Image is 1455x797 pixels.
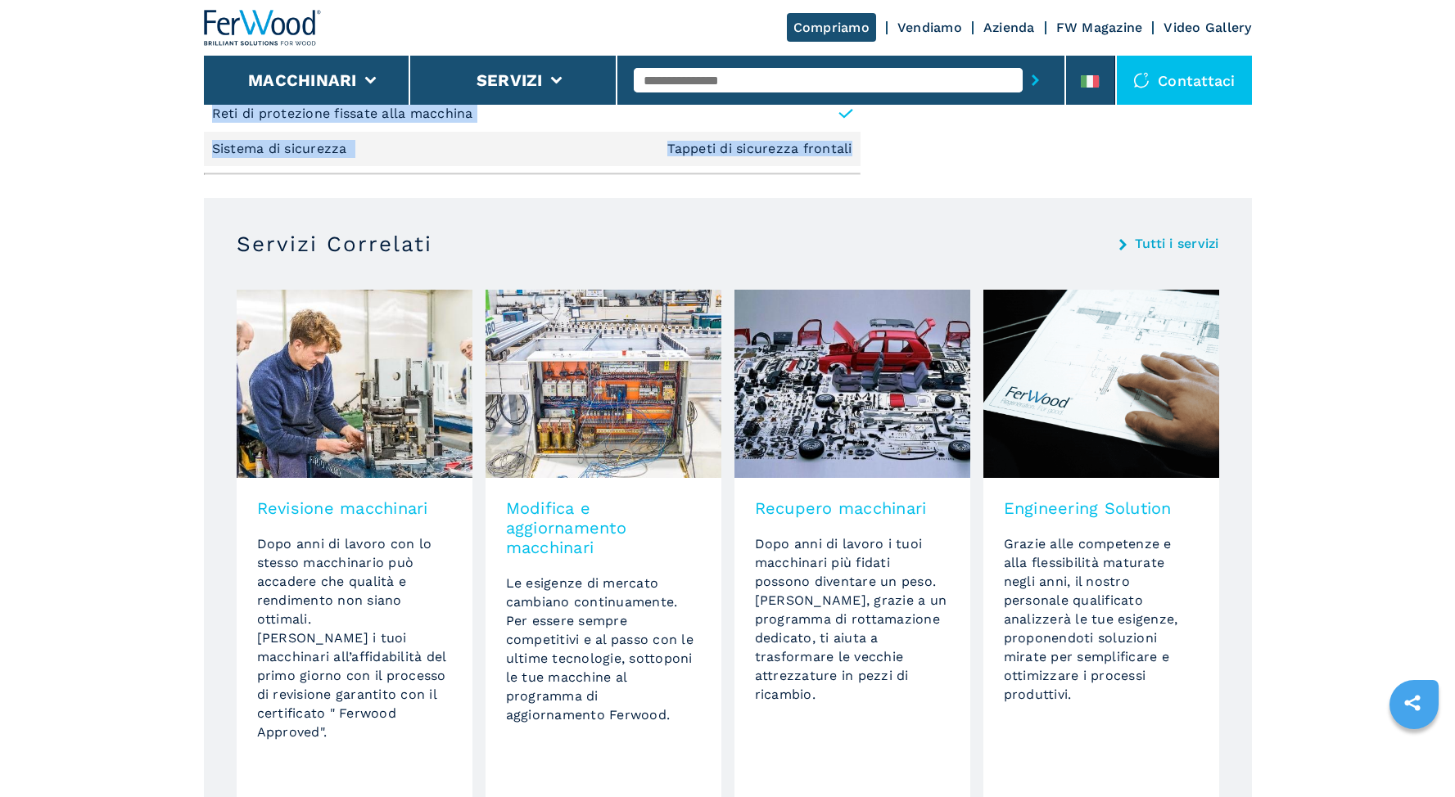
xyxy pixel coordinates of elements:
img: image [486,290,721,478]
a: Tutti i servizi [1135,237,1219,250]
img: image [734,290,970,478]
button: submit-button [1023,61,1048,99]
span: Le esigenze di mercato cambiano continuamente. Per essere sempre competitivi e al passo con le ul... [506,575,694,723]
span: Grazie alle competenze e alla flessibilità maturate negli anni, il nostro personale qualificato a... [1004,536,1178,702]
div: Contattaci [1117,56,1252,105]
a: sharethis [1392,682,1433,723]
button: Servizi [477,70,543,90]
a: Vendiamo [897,20,962,35]
a: Video Gallery [1164,20,1251,35]
a: FW Magazine [1056,20,1143,35]
p: Sistema di sicurezza [212,140,351,158]
img: image [983,290,1219,478]
: Dopo anni di lavoro con lo stesso macchinario può accadere che qualità e rendimento non siano ott... [257,536,446,740]
iframe: Chat [1385,723,1443,785]
a: Azienda [983,20,1035,35]
span: Dopo anni di lavoro i tuoi macchinari più fidati possono diventare un peso. [PERSON_NAME], grazie... [755,536,947,702]
h3: Servizi Correlati [237,231,432,257]
h3: Recupero macchinari [755,498,950,518]
img: Contattaci [1133,72,1150,88]
p: Reti di protezione fissate alla macchina [212,105,473,123]
img: image [237,290,472,478]
button: Macchinari [248,70,357,90]
a: Compriamo [787,13,876,42]
h3: Engineering Solution [1004,498,1199,518]
h3: Modifica e aggiornamento macchinari [506,498,701,557]
em: Tappeti di sicurezza frontali [667,142,852,155]
h3: Revisione macchinari [257,498,452,518]
img: Ferwood [204,10,322,46]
